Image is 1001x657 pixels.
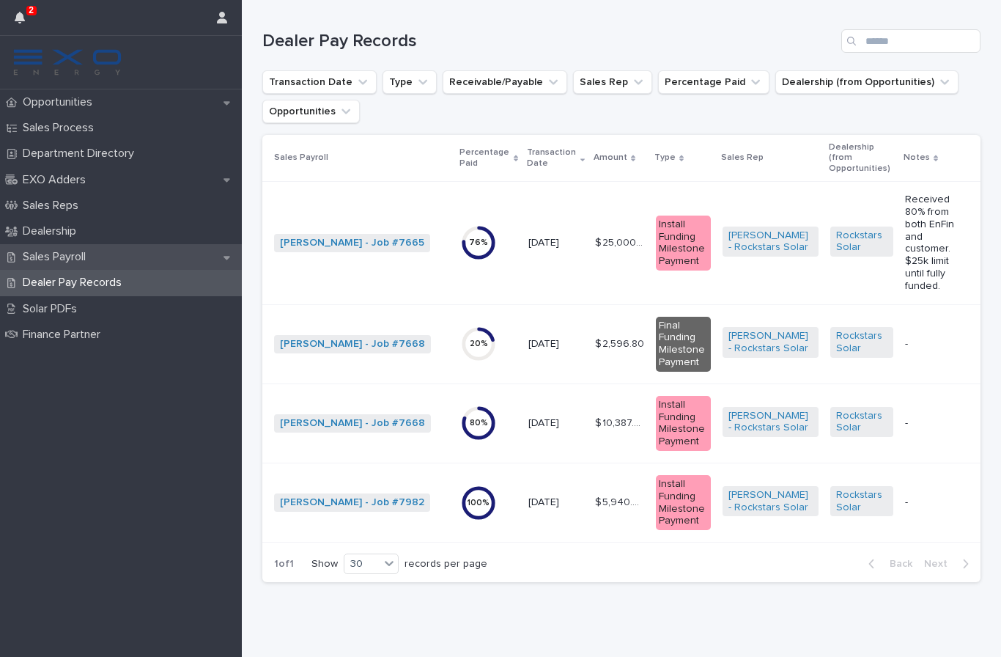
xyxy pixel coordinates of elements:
p: Type [654,150,676,166]
p: Solar PDFs [17,302,89,316]
p: Sales Payroll [17,250,97,264]
button: Receivable/Payable [443,70,567,94]
tr: [PERSON_NAME] - Job #7665 76%[DATE]$ 25,000.00$ 25,000.00 Install Funding Milestone Payment[PERSO... [262,182,980,304]
button: Opportunities [262,100,360,123]
a: Rockstars Solar [836,410,887,435]
a: [PERSON_NAME] - Job #7665 [280,237,424,249]
tr: [PERSON_NAME] - Job #7982 100%[DATE]$ 5,940.00$ 5,940.00 Install Funding Milestone Payment[PERSON... [262,463,980,542]
a: [PERSON_NAME] - Rockstars Solar [728,330,813,355]
button: Next [918,557,980,570]
p: $ 25,000.00 [595,234,647,249]
span: Back [881,559,912,569]
p: 2 [29,5,34,15]
a: [PERSON_NAME] - Rockstars Solar [728,230,813,254]
tr: [PERSON_NAME] - Job #7668 80%[DATE]$ 10,387.20$ 10,387.20 Install Funding Milestone Payment[PERSO... [262,383,980,463]
p: records per page [405,558,487,570]
p: Amount [594,150,627,166]
p: Received 80% from both EnFin and customer. $25k limit until fully funded. [905,194,957,292]
div: Install Funding Milestone Payment [656,396,711,451]
p: Sales Process [17,121,106,135]
p: Sales Payroll [274,150,328,166]
p: Dealership (from Opportunities) [829,139,894,177]
p: [DATE] [528,417,583,430]
a: Rockstars Solar [836,489,887,514]
a: Rockstars Solar [836,330,887,355]
div: Final Funding Milestone Payment [656,317,711,372]
p: $ 5,940.00 [595,493,647,509]
div: 100 % [461,498,496,508]
p: $ 2,596.80 [595,335,647,350]
p: Transaction Date [527,144,577,172]
p: $ 10,387.20 [595,414,647,430]
a: [PERSON_NAME] - Job #7668 [280,417,425,430]
a: [PERSON_NAME] - Rockstars Solar [728,489,813,514]
h1: Dealer Pay Records [262,31,835,52]
div: 2 [15,9,34,35]
p: Notes [904,150,930,166]
div: Install Funding Milestone Payment [656,475,711,530]
p: Sales Rep [721,150,764,166]
button: Type [383,70,437,94]
p: - [905,338,957,350]
div: 20 % [461,339,496,349]
tr: [PERSON_NAME] - Job #7668 20%[DATE]$ 2,596.80$ 2,596.80 Final Funding Milestone Payment[PERSON_NA... [262,304,980,383]
p: - [905,496,957,509]
p: [DATE] [528,338,583,350]
div: 76 % [461,238,496,248]
button: Dealership (from Opportunities) [775,70,958,94]
a: Rockstars Solar [836,230,887,254]
p: Dealer Pay Records [17,276,133,290]
img: FKS5r6ZBThi8E5hshIGi [12,48,123,77]
button: Transaction Date [262,70,377,94]
button: Sales Rep [573,70,652,94]
div: Install Funding Milestone Payment [656,216,711,271]
a: [PERSON_NAME] - Job #7982 [280,496,424,509]
p: Opportunities [17,95,104,109]
button: Back [857,557,918,570]
input: Search [841,29,980,53]
p: [DATE] [528,237,583,249]
a: [PERSON_NAME] - Rockstars Solar [728,410,813,435]
p: Percentage Paid [459,144,510,172]
div: 30 [344,557,380,572]
p: Department Directory [17,147,146,161]
button: Percentage Paid [658,70,769,94]
p: - [905,417,957,430]
p: 1 of 1 [262,546,306,582]
p: EXO Adders [17,173,97,187]
p: Sales Reps [17,199,90,213]
p: Finance Partner [17,328,112,342]
span: Next [924,559,956,569]
a: [PERSON_NAME] - Job #7668 [280,338,425,350]
div: 80 % [461,418,496,428]
p: [DATE] [528,496,583,509]
p: Dealership [17,224,88,238]
p: Show [311,558,338,570]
